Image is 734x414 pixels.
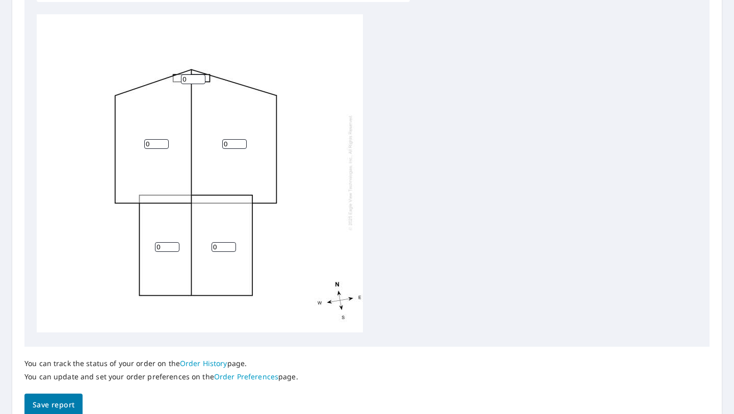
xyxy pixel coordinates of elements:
[180,358,227,368] a: Order History
[24,359,298,368] p: You can track the status of your order on the page.
[24,372,298,381] p: You can update and set your order preferences on the page.
[33,399,74,411] span: Save report
[214,372,278,381] a: Order Preferences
